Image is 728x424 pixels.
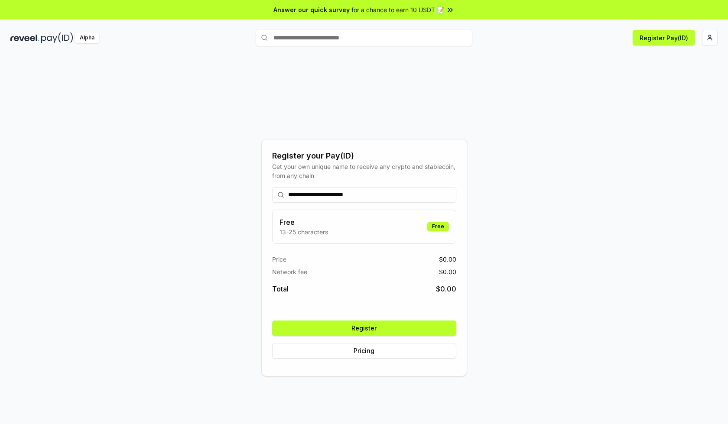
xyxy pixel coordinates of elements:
img: reveel_dark [10,32,39,43]
div: Register your Pay(ID) [272,150,456,162]
img: pay_id [41,32,73,43]
div: Free [427,222,449,231]
span: Total [272,284,289,294]
span: Price [272,255,286,264]
span: for a chance to earn 10 USDT 📝 [351,5,444,14]
span: $ 0.00 [436,284,456,294]
button: Register [272,320,456,336]
span: Network fee [272,267,307,276]
div: Alpha [75,32,99,43]
span: $ 0.00 [439,267,456,276]
span: $ 0.00 [439,255,456,264]
h3: Free [279,217,328,227]
div: Get your own unique name to receive any crypto and stablecoin, from any chain [272,162,456,180]
button: Register Pay(ID) [633,30,695,45]
span: Answer our quick survey [273,5,350,14]
button: Pricing [272,343,456,359]
p: 13-25 characters [279,227,328,236]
